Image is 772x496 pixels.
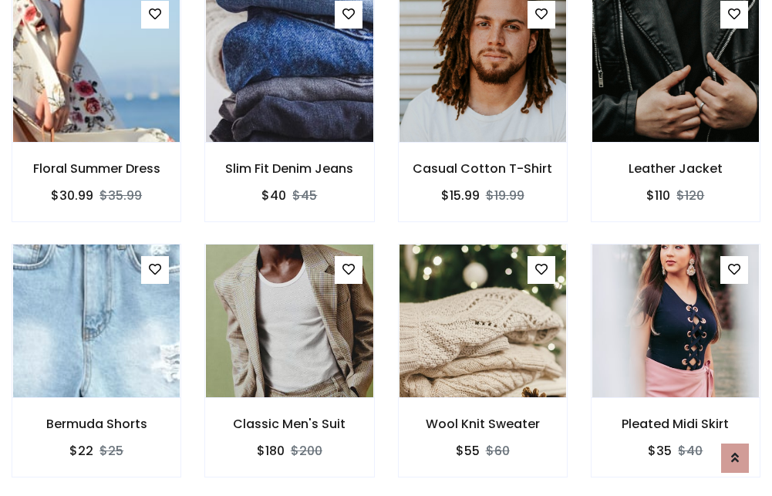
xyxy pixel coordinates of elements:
del: $35.99 [99,187,142,204]
h6: Wool Knit Sweater [399,417,567,431]
h6: Floral Summer Dress [12,161,180,176]
h6: $40 [261,188,286,203]
h6: $180 [257,444,285,458]
h6: Classic Men's Suit [205,417,373,431]
h6: $35 [648,444,672,458]
del: $19.99 [486,187,524,204]
h6: Casual Cotton T-Shirt [399,161,567,176]
h6: Bermuda Shorts [12,417,180,431]
del: $25 [99,442,123,460]
h6: $22 [69,444,93,458]
h6: $15.99 [441,188,480,203]
h6: $55 [456,444,480,458]
h6: Slim Fit Denim Jeans [205,161,373,176]
del: $40 [678,442,703,460]
h6: $30.99 [51,188,93,203]
del: $60 [486,442,510,460]
del: $120 [676,187,704,204]
h6: Leather Jacket [592,161,760,176]
del: $45 [292,187,317,204]
h6: $110 [646,188,670,203]
del: $200 [291,442,322,460]
h6: Pleated Midi Skirt [592,417,760,431]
